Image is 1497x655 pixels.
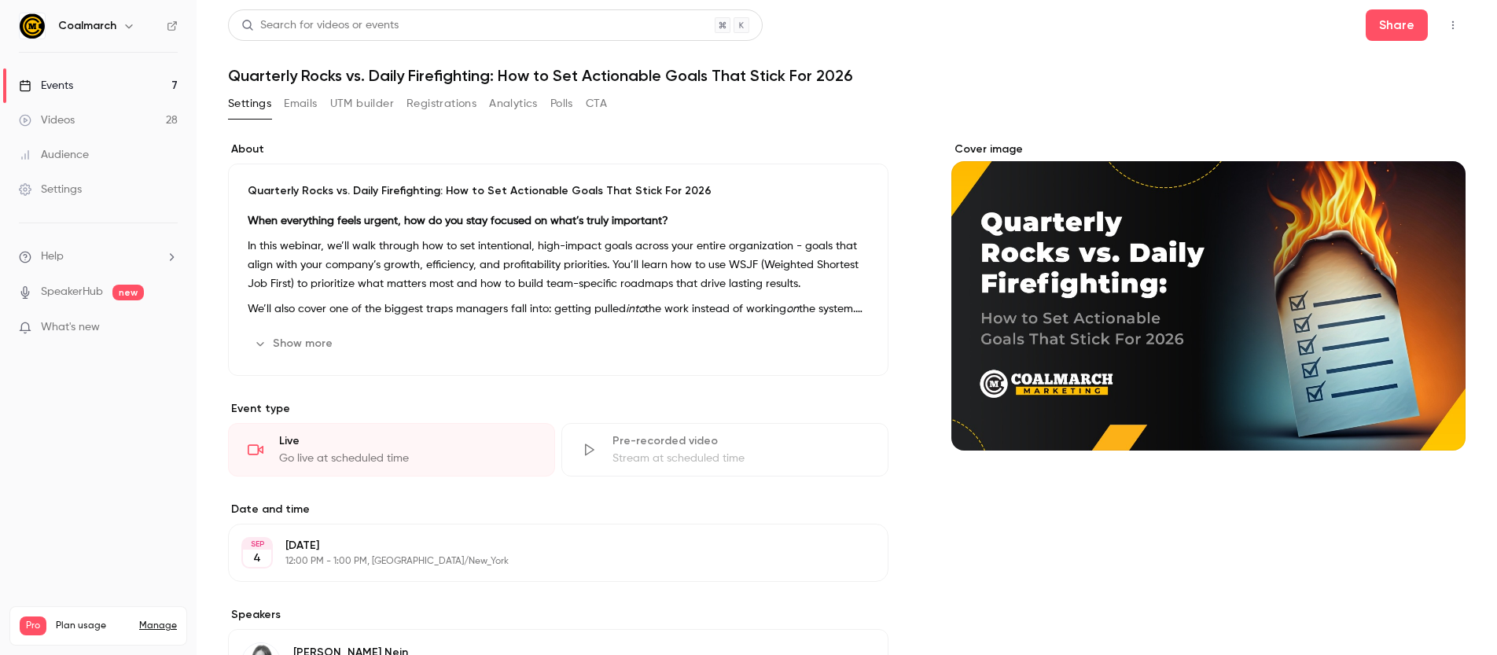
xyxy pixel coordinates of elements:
[228,91,271,116] button: Settings
[20,616,46,635] span: Pro
[612,433,869,449] div: Pre-recorded video
[228,423,555,477] div: LiveGo live at scheduled time
[951,142,1466,157] label: Cover image
[228,502,888,517] label: Date and time
[112,285,144,300] span: new
[406,91,476,116] button: Registrations
[285,555,805,568] p: 12:00 PM - 1:00 PM, [GEOGRAPHIC_DATA]/New_York
[56,620,130,632] span: Plan usage
[626,304,645,315] em: into
[228,66,1466,85] h1: Quarterly Rocks vs. Daily Firefighting: How to Set Actionable Goals That Stick For 2026
[241,17,399,34] div: Search for videos or events
[248,237,869,293] p: In this webinar, we’ll walk through how to set intentional, high-impact goals across your entire ...
[586,91,607,116] button: CTA
[41,284,103,300] a: SpeakerHub
[489,91,538,116] button: Analytics
[139,620,177,632] a: Manage
[284,91,317,116] button: Emails
[248,300,869,318] p: We’ll also cover one of the biggest traps managers fall into: getting pulled the work instead of ...
[243,539,271,550] div: SEP
[19,78,73,94] div: Events
[20,13,45,39] img: Coalmarch
[228,401,888,417] p: Event type
[561,423,888,477] div: Pre-recorded videoStream at scheduled time
[279,451,535,466] div: Go live at scheduled time
[19,182,82,197] div: Settings
[550,91,573,116] button: Polls
[248,331,342,356] button: Show more
[58,18,116,34] h6: Coalmarch
[1366,9,1428,41] button: Share
[228,142,888,157] label: About
[19,248,178,265] li: help-dropdown-opener
[19,147,89,163] div: Audience
[253,550,261,566] p: 4
[228,607,888,623] label: Speakers
[786,304,799,315] em: on
[279,433,535,449] div: Live
[612,451,869,466] div: Stream at scheduled time
[41,248,64,265] span: Help
[330,91,394,116] button: UTM builder
[285,538,805,554] p: [DATE]
[248,183,869,199] p: Quarterly Rocks vs. Daily Firefighting: How to Set Actionable Goals That Stick For 2026
[248,215,668,226] strong: When everything feels urgent, how do you stay focused on what’s truly important?
[19,112,75,128] div: Videos
[951,142,1466,451] section: Cover image
[41,319,100,336] span: What's new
